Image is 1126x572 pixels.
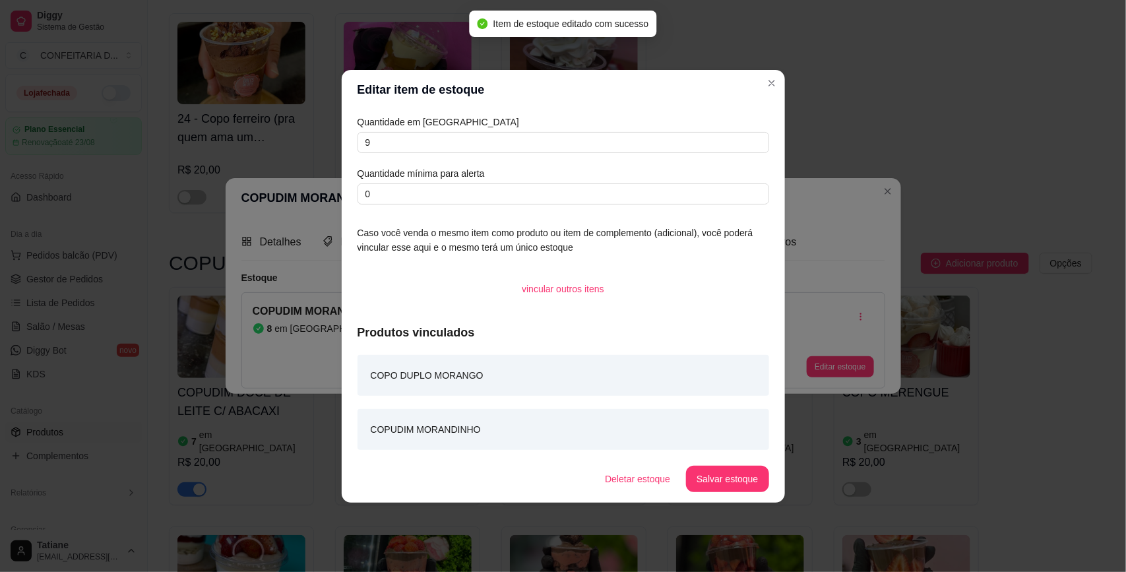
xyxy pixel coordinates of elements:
button: Salvar estoque [686,466,768,492]
header: Editar item de estoque [342,70,785,110]
button: Close [761,73,782,94]
button: Deletar estoque [594,466,681,492]
article: Quantidade em [GEOGRAPHIC_DATA] [358,115,769,129]
article: Quantidade mínima para alerta [358,166,769,181]
article: COPUDIM MORANDINHO [371,422,481,437]
span: check-circle [478,18,488,29]
span: Item de estoque editado com sucesso [493,18,649,29]
button: vincular outros itens [511,276,615,302]
article: COPO DUPLO MORANGO [371,368,484,383]
article: Produtos vinculados [358,323,769,342]
article: Caso você venda o mesmo item como produto ou item de complemento (adicional), você poderá vincula... [358,226,769,255]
